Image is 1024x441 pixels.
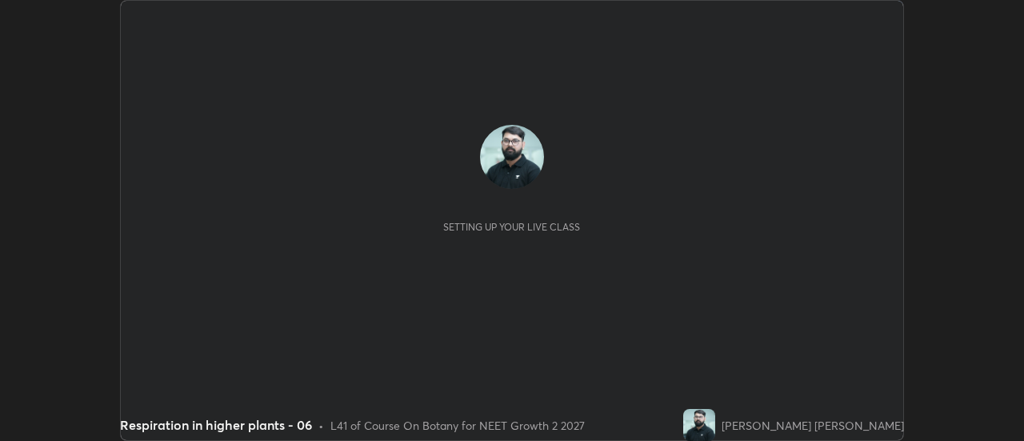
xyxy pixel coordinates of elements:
div: Respiration in higher plants - 06 [120,415,312,435]
img: 962a5ef9ae1549bc87716ea8f1eb62b1.jpg [683,409,715,441]
div: L41 of Course On Botany for NEET Growth 2 2027 [330,417,585,434]
div: Setting up your live class [443,221,580,233]
img: 962a5ef9ae1549bc87716ea8f1eb62b1.jpg [480,125,544,189]
div: • [318,417,324,434]
div: [PERSON_NAME] [PERSON_NAME] [722,417,904,434]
